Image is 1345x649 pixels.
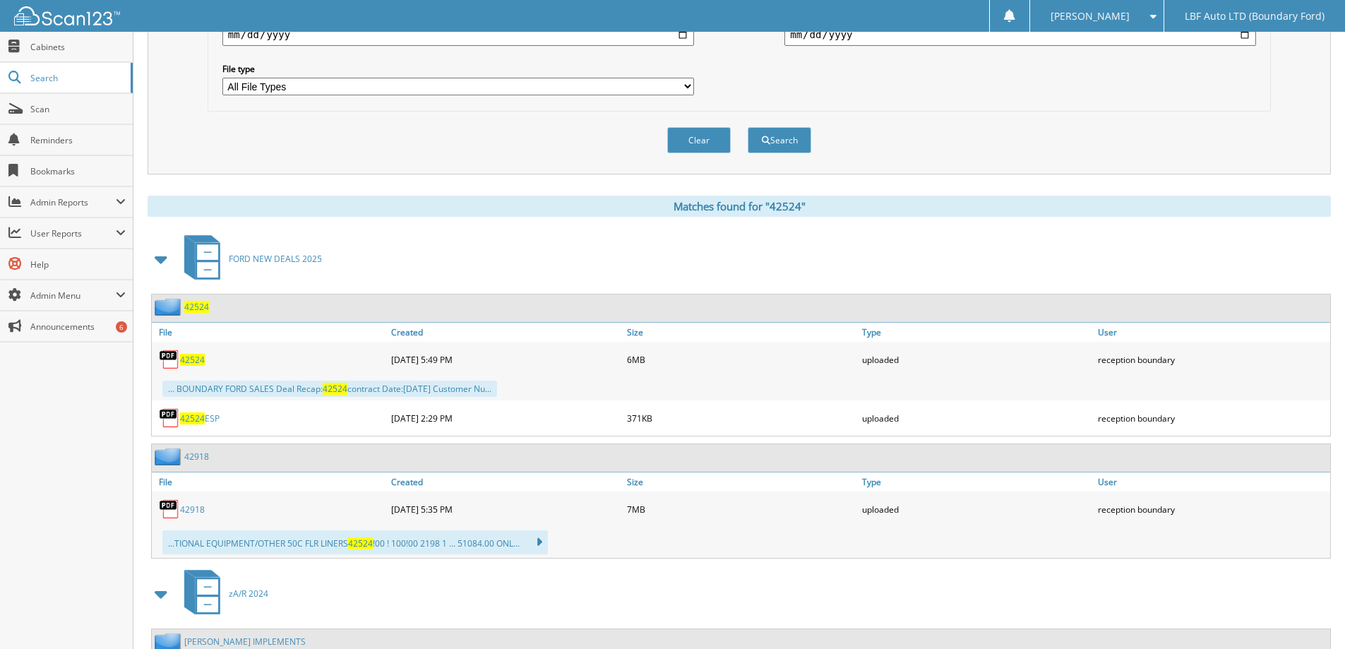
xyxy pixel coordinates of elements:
a: FORD NEW DEALS 2025 [176,231,322,287]
img: PDF.png [159,349,180,370]
div: ... BOUNDARY FORD SALES Deal Recap: contract Date:[DATE] Customer Nu... [162,381,497,397]
span: Scan [30,103,126,115]
span: User Reports [30,227,116,239]
a: User [1094,472,1330,492]
a: Type [859,472,1094,492]
span: [PERSON_NAME] [1051,12,1130,20]
div: [DATE] 5:49 PM [388,345,623,374]
a: User [1094,323,1330,342]
button: Search [748,127,811,153]
a: 42524 [180,354,205,366]
span: 42524 [180,412,205,424]
a: Type [859,323,1094,342]
div: reception boundary [1094,495,1330,523]
div: 7MB [623,495,859,523]
img: folder2.png [155,448,184,465]
span: 42524 [323,383,347,395]
a: 42524 [184,301,209,313]
div: ...TIONAL EQUIPMENT/OTHER 50C FLR LINERS !00 ! 100!00 2198 1 ... 51084.00 ONL... [162,530,548,554]
a: File [152,323,388,342]
img: PDF.png [159,407,180,429]
div: reception boundary [1094,404,1330,432]
iframe: Chat Widget [1274,581,1345,649]
button: Clear [667,127,731,153]
div: [DATE] 2:29 PM [388,404,623,432]
img: PDF.png [159,499,180,520]
span: Admin Menu [30,290,116,302]
div: [DATE] 5:35 PM [388,495,623,523]
a: 42918 [184,451,209,463]
span: Help [30,258,126,270]
span: Announcements [30,321,126,333]
a: 42524ESP [180,412,220,424]
input: start [222,23,694,46]
a: Size [623,323,859,342]
span: Bookmarks [30,165,126,177]
a: Created [388,472,623,492]
div: uploaded [859,495,1094,523]
a: Size [623,472,859,492]
a: File [152,472,388,492]
a: [PERSON_NAME] IMPLEMENTS [184,636,306,648]
a: zA/R 2024 [176,566,268,621]
div: uploaded [859,345,1094,374]
label: File type [222,63,694,75]
span: 42524 [348,537,373,549]
a: Created [388,323,623,342]
div: 371KB [623,404,859,432]
img: folder2.png [155,298,184,316]
a: 42918 [180,504,205,516]
div: uploaded [859,404,1094,432]
span: zA/R 2024 [229,588,268,600]
span: Admin Reports [30,196,116,208]
img: scan123-logo-white.svg [14,6,120,25]
span: Cabinets [30,41,126,53]
div: 6 [116,321,127,333]
span: FORD NEW DEALS 2025 [229,253,322,265]
span: Reminders [30,134,126,146]
div: reception boundary [1094,345,1330,374]
div: 6MB [623,345,859,374]
span: LBF Auto LTD (Boundary Ford) [1185,12,1325,20]
span: Search [30,72,124,84]
div: Matches found for "42524" [148,196,1331,217]
input: end [784,23,1256,46]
